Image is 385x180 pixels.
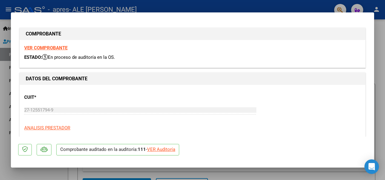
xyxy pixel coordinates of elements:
[24,94,125,101] p: CUIT
[147,146,175,153] div: VER Auditoría
[138,147,146,152] strong: 111
[56,144,179,156] p: Comprobante auditado en la auditoría: -
[42,55,115,60] span: En proceso de auditoría en la OS.
[26,76,87,82] strong: DATOS DEL COMPROBANTE
[24,55,42,60] span: ESTADO:
[24,125,70,131] span: ANALISIS PRESTADOR
[24,45,67,51] a: VER COMPROBANTE
[26,31,61,37] strong: COMPROBANTE
[364,159,379,174] div: Open Intercom Messenger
